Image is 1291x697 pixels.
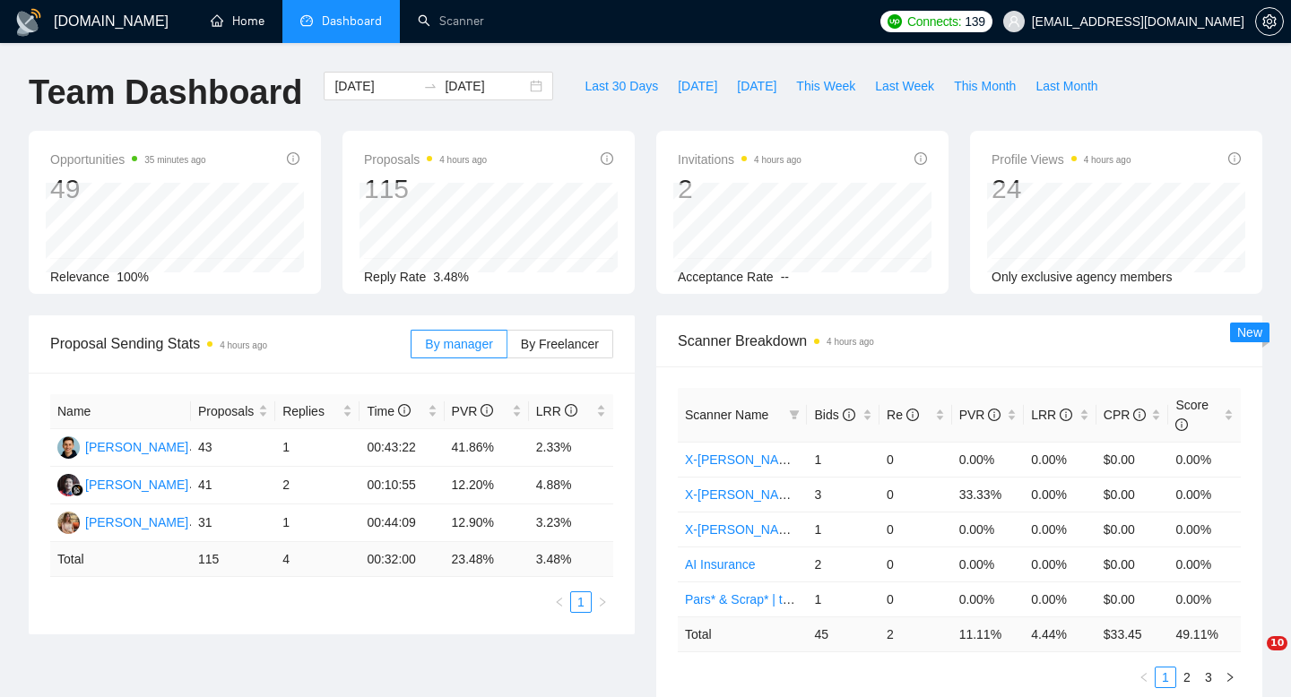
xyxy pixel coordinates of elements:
[570,591,592,613] li: 1
[275,394,360,429] th: Replies
[807,616,879,651] td: 45
[191,542,275,577] td: 115
[1104,408,1146,422] span: CPR
[592,591,613,613] li: Next Page
[754,155,801,165] time: 4 hours ago
[952,442,1025,477] td: 0.00%
[781,270,789,284] span: --
[1133,667,1155,688] li: Previous Page
[887,408,919,422] span: Re
[988,409,1001,421] span: info-circle
[592,591,613,613] button: right
[678,76,717,96] span: [DATE]
[220,340,267,350] time: 4 hours ago
[1168,616,1241,651] td: 49.11 %
[275,467,360,504] td: 2
[433,270,469,284] span: 3.48%
[952,512,1025,546] td: 0.00%
[1168,442,1241,477] td: 0.00%
[668,72,727,100] button: [DATE]
[879,477,952,512] td: 0
[959,408,1001,422] span: PVR
[1230,636,1273,679] iframe: Intercom live chat
[906,409,919,421] span: info-circle
[334,76,416,96] input: Start date
[571,592,591,612] a: 1
[585,76,658,96] span: Last 30 Days
[191,394,275,429] th: Proposals
[50,149,206,170] span: Opportunities
[367,404,410,418] span: Time
[445,429,529,467] td: 41.86%
[1024,512,1096,546] td: 0.00%
[529,504,613,542] td: 3.23%
[322,13,382,29] span: Dashboard
[144,155,205,165] time: 35 minutes ago
[1060,409,1072,421] span: info-circle
[807,581,879,616] td: 1
[1008,15,1020,28] span: user
[57,474,80,496] img: SS
[57,514,188,529] a: AV[PERSON_NAME]
[814,408,854,422] span: Bids
[1219,667,1241,688] button: right
[1177,667,1197,687] a: 2
[1133,409,1146,421] span: info-circle
[1225,672,1235,683] span: right
[1139,672,1149,683] span: left
[992,172,1131,206] div: 24
[50,332,411,355] span: Proposal Sending Stats
[418,13,484,29] a: searchScanner
[879,546,952,581] td: 0
[360,467,444,504] td: 00:10:55
[843,409,855,421] span: info-circle
[685,557,756,572] a: AI Insurance
[952,477,1025,512] td: 33.33%
[727,72,786,100] button: [DATE]
[57,512,80,534] img: AV
[597,597,608,607] span: right
[398,404,411,417] span: info-circle
[360,542,444,577] td: 00:32:00
[439,155,487,165] time: 4 hours ago
[879,442,952,477] td: 0
[50,172,206,206] div: 49
[85,475,188,495] div: [PERSON_NAME]
[952,581,1025,616] td: 0.00%
[954,76,1016,96] span: This Month
[879,512,952,546] td: 0
[423,79,438,93] span: to
[1024,442,1096,477] td: 0.00%
[807,546,879,581] td: 2
[549,591,570,613] li: Previous Page
[1133,667,1155,688] button: left
[57,439,188,453] a: MB[PERSON_NAME]
[685,487,1022,502] a: X-[PERSON_NAME] Mixed Full AI Low|no code|automations
[1024,581,1096,616] td: 0.00%
[425,337,492,351] span: By manager
[1096,616,1169,651] td: $ 33.45
[50,542,191,577] td: Total
[1096,442,1169,477] td: $0.00
[1175,418,1188,431] span: info-circle
[275,504,360,542] td: 1
[1026,72,1107,100] button: Last Month
[29,72,302,114] h1: Team Dashboard
[827,337,874,347] time: 4 hours ago
[678,616,807,651] td: Total
[360,504,444,542] td: 00:44:09
[1237,325,1262,340] span: New
[575,72,668,100] button: Last 30 Days
[1035,76,1097,96] span: Last Month
[529,429,613,467] td: 2.33%
[452,404,494,418] span: PVR
[879,581,952,616] td: 0
[1198,667,1219,688] li: 3
[14,8,43,37] img: logo
[1256,14,1283,29] span: setting
[685,408,768,422] span: Scanner Name
[191,504,275,542] td: 31
[965,12,984,31] span: 139
[71,484,83,496] img: gigradar-bm.png
[554,597,565,607] span: left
